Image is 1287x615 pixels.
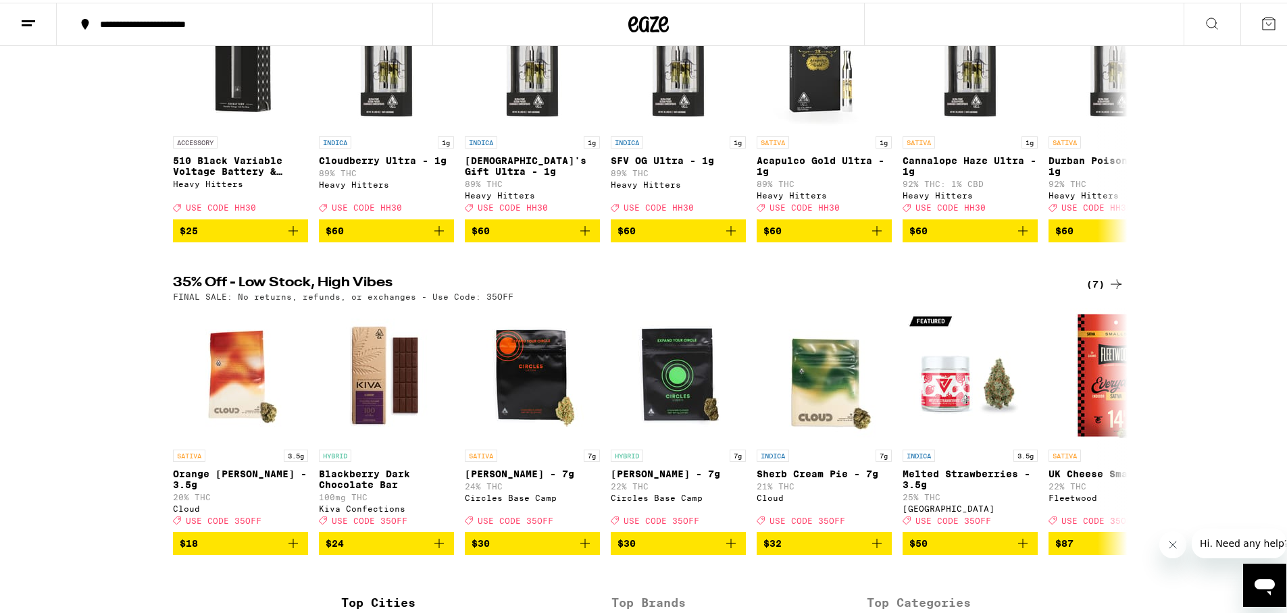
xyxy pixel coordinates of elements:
div: Heavy Hitters [465,188,600,197]
p: 1g [584,134,600,146]
p: Orange [PERSON_NAME] - 3.5g [173,466,308,487]
label: Top Categories [784,586,1054,615]
a: Open page for Orange Runtz - 3.5g from Cloud [173,305,308,529]
img: Cloud - Sherb Cream Pie - 7g [757,305,892,440]
p: 89% THC [757,177,892,186]
p: INDICA [319,134,351,146]
button: Add to bag [903,529,1038,552]
span: $30 [617,535,636,546]
span: USE CODE 35OFF [769,514,845,523]
p: INDICA [611,134,643,146]
p: Cloudberry Ultra - 1g [319,153,454,163]
span: USE CODE 35OFF [624,514,699,523]
p: INDICA [757,447,789,459]
img: Cloud - Orange Runtz - 3.5g [173,305,308,440]
p: HYBRID [319,447,351,459]
span: $30 [472,535,490,546]
label: Top Brands [513,586,784,615]
p: Durban Poison Ultra - 1g [1049,153,1184,174]
p: INDICA [465,134,497,146]
p: Melted Strawberries - 3.5g [903,466,1038,487]
span: USE CODE HH30 [332,201,402,210]
p: 1g [438,134,454,146]
p: SATIVA [1049,134,1081,146]
span: $87 [1055,535,1074,546]
div: Circles Base Camp [465,491,600,500]
p: 1g [1021,134,1038,146]
span: $60 [763,223,782,234]
p: SFV OG Ultra - 1g [611,153,746,163]
h2: 35% Off - Low Stock, High Vibes [173,273,1058,290]
p: 20% THC [173,490,308,499]
p: UK Cheese Smalls - 14g [1049,466,1184,477]
p: SATIVA [173,447,205,459]
button: Add to bag [903,217,1038,240]
span: $60 [1055,223,1074,234]
p: SATIVA [903,134,935,146]
span: $18 [180,535,198,546]
p: HYBRID [611,447,643,459]
p: 24% THC [465,479,600,488]
span: USE CODE HH30 [478,201,548,210]
a: Open page for UK Cheese Smalls - 14g from Fleetwood [1049,305,1184,529]
button: Add to bag [465,217,600,240]
span: $24 [326,535,344,546]
span: USE CODE 35OFF [332,514,407,523]
p: ACCESSORY [173,134,218,146]
div: Kiva Confections [319,502,454,510]
a: Open page for Blackberry Dark Chocolate Bar from Kiva Confections [319,305,454,529]
button: Add to bag [319,217,454,240]
p: 22% THC [611,479,746,488]
p: [PERSON_NAME] - 7g [611,466,746,477]
img: Ember Valley - Melted Strawberries - 3.5g [903,305,1038,440]
p: Blackberry Dark Chocolate Bar [319,466,454,487]
p: 1g [876,134,892,146]
div: Heavy Hitters [611,178,746,186]
span: $60 [326,223,344,234]
p: 100mg THC [319,490,454,499]
p: 21% THC [757,479,892,488]
p: 92% THC [1049,177,1184,186]
p: 3.5g [284,447,308,459]
span: $60 [909,223,928,234]
div: (7) [1086,273,1124,290]
button: Add to bag [611,217,746,240]
p: 25% THC [903,490,1038,499]
a: Open page for Sherb Cream Pie - 7g from Cloud [757,305,892,529]
span: $60 [617,223,636,234]
div: Cloud [757,491,892,500]
p: SATIVA [1049,447,1081,459]
p: Acapulco Gold Ultra - 1g [757,153,892,174]
p: FINAL SALE: No returns, refunds, or exchanges - Use Code: 35OFF [173,290,513,298]
p: 7g [584,447,600,459]
button: Add to bag [319,529,454,552]
button: Add to bag [757,529,892,552]
p: [DEMOGRAPHIC_DATA]'s Gift Ultra - 1g [465,153,600,174]
span: USE CODE HH30 [186,201,256,210]
p: 89% THC [611,166,746,175]
p: 89% THC [465,177,600,186]
button: Add to bag [173,217,308,240]
div: Heavy Hitters [757,188,892,197]
div: Heavy Hitters [173,177,308,186]
p: 1g [730,134,746,146]
div: Fleetwood [1049,491,1184,500]
iframe: Close message [1159,529,1186,556]
span: USE CODE 35OFF [915,514,991,523]
div: Heavy Hitters [319,178,454,186]
iframe: Button to launch messaging window [1243,561,1286,604]
a: Open page for Hella Jelly - 7g from Circles Base Camp [465,305,600,529]
p: 7g [730,447,746,459]
span: USE CODE 35OFF [186,514,261,523]
img: Fleetwood - UK Cheese Smalls - 14g [1049,305,1184,440]
a: Open page for Melted Strawberries - 3.5g from Ember Valley [903,305,1038,529]
div: Heavy Hitters [903,188,1038,197]
iframe: Message from company [1192,526,1286,556]
a: Open page for Lantz - 7g from Circles Base Camp [611,305,746,529]
span: $60 [472,223,490,234]
span: USE CODE 35OFF [1061,514,1137,523]
div: Cloud [173,502,308,510]
img: Circles Base Camp - Lantz - 7g [611,305,746,440]
img: Circles Base Camp - Hella Jelly - 7g [465,305,600,440]
p: INDICA [903,447,935,459]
